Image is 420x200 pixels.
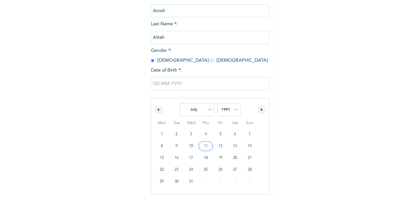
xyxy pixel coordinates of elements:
[213,118,228,128] span: Fri
[242,118,257,128] span: Sun
[233,140,237,152] span: 13
[151,31,269,44] input: Enter your last name
[184,118,199,128] span: Wed
[249,128,251,140] span: 7
[184,140,199,152] button: 10
[228,128,242,140] button: 6
[169,164,184,176] button: 23
[184,152,199,164] button: 17
[234,128,236,140] span: 6
[220,128,221,140] span: 5
[199,128,213,140] button: 4
[219,140,222,152] span: 12
[176,128,178,140] span: 2
[169,140,184,152] button: 9
[219,164,222,176] span: 26
[205,128,207,140] span: 4
[248,164,252,176] span: 28
[151,4,269,17] input: Enter your first name
[189,140,193,152] span: 10
[151,77,269,90] input: DD-MM-YYYY
[169,128,184,140] button: 2
[199,164,213,176] button: 25
[213,128,228,140] button: 5
[184,164,199,176] button: 24
[175,176,178,188] span: 30
[169,152,184,164] button: 16
[248,152,252,164] span: 21
[199,118,213,128] span: Thu
[160,152,164,164] span: 15
[161,128,163,140] span: 1
[242,152,257,164] button: 21
[228,118,242,128] span: Sat
[176,140,178,152] span: 9
[155,176,169,188] button: 29
[155,164,169,176] button: 22
[160,164,164,176] span: 22
[184,128,199,140] button: 3
[189,152,193,164] span: 17
[155,140,169,152] button: 8
[169,176,184,188] button: 30
[199,152,213,164] button: 18
[233,152,237,164] span: 20
[213,140,228,152] button: 12
[233,164,237,176] span: 27
[175,164,178,176] span: 23
[155,152,169,164] button: 15
[242,128,257,140] button: 7
[151,67,182,74] span: Date of Birth :
[151,22,269,40] span: Last Name :
[160,176,164,188] span: 29
[199,140,213,152] button: 11
[189,164,193,176] span: 24
[175,152,178,164] span: 16
[204,164,208,176] span: 25
[228,140,242,152] button: 13
[184,176,199,188] button: 31
[219,152,222,164] span: 19
[155,118,169,128] span: Mon
[204,140,208,152] span: 11
[228,152,242,164] button: 20
[242,164,257,176] button: 28
[151,48,268,63] span: Gender : [DEMOGRAPHIC_DATA] [DEMOGRAPHIC_DATA]
[155,128,169,140] button: 1
[213,164,228,176] button: 26
[190,128,192,140] span: 3
[161,140,163,152] span: 8
[169,118,184,128] span: Tue
[242,140,257,152] button: 14
[248,140,252,152] span: 14
[204,152,208,164] span: 18
[228,164,242,176] button: 27
[213,152,228,164] button: 19
[189,176,193,188] span: 31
